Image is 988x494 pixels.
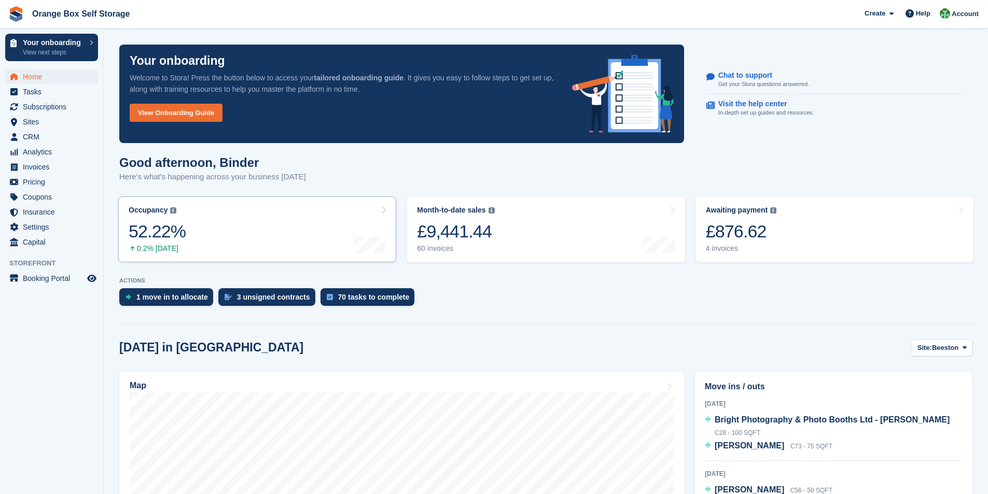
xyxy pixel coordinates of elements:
[770,207,776,214] img: icon-info-grey-7440780725fd019a000dd9b08b2336e03edf1995a4989e88bcd33f0948082b44.svg
[237,293,310,301] div: 3 unsigned contracts
[5,190,98,204] a: menu
[718,71,801,80] p: Chat to support
[940,8,950,19] img: Binder Bhardwaj
[23,39,85,46] p: Your onboarding
[9,258,103,269] span: Storefront
[5,100,98,114] a: menu
[718,108,814,117] p: In-depth set up guides and resources.
[417,221,494,242] div: £9,441.44
[5,115,98,129] a: menu
[119,341,303,355] h2: [DATE] in [GEOGRAPHIC_DATA]
[130,72,555,95] p: Welcome to Stora! Press the button below to access your . It gives you easy to follow steps to ge...
[28,5,134,22] a: Orange Box Self Storage
[5,235,98,249] a: menu
[952,9,979,19] span: Account
[86,272,98,285] a: Preview store
[695,196,973,262] a: Awaiting payment £876.62 4 invoices
[129,206,168,215] div: Occupancy
[572,55,674,133] img: onboarding-info-6c161a55d2c0e0a8cae90662b2fe09162a5109e8cc188191df67fb4f79e88e88.svg
[705,469,963,478] div: [DATE]
[321,288,420,311] a: 70 tasks to complete
[23,100,85,114] span: Subscriptions
[338,293,410,301] div: 70 tasks to complete
[136,293,208,301] div: 1 move in to allocate
[23,205,85,219] span: Insurance
[130,104,222,122] a: View Onboarding Guide
[718,100,806,108] p: Visit the help center
[23,69,85,84] span: Home
[790,487,832,494] span: C56 - 50 SQFT
[129,244,186,253] div: 0.2% [DATE]
[417,244,494,253] div: 60 invoices
[715,429,760,436] span: C28 - 100 SQFT
[126,294,131,300] img: move_ins_to_allocate_icon-fdf77a2bb77ea45bf5b3d319d69a93e2d87916cf1d5bf7949dd705db3b84f3ca.svg
[5,69,98,84] a: menu
[417,206,485,215] div: Month-to-date sales
[715,415,950,424] span: Bright Photography & Photo Booths Ltd - [PERSON_NAME]
[119,277,972,284] p: ACTIONS
[23,271,85,286] span: Booking Portal
[119,156,306,170] h1: Good afternoon, Binder
[5,175,98,189] a: menu
[706,221,777,242] div: £876.62
[407,196,685,262] a: Month-to-date sales £9,441.44 60 invoices
[23,235,85,249] span: Capital
[912,340,972,357] button: Site: Beeston
[5,145,98,159] a: menu
[23,220,85,234] span: Settings
[916,8,930,19] span: Help
[5,205,98,219] a: menu
[705,380,963,393] h2: Move ins / outs
[8,6,24,22] img: stora-icon-8386f47178a22dfd0bd8f6a31ec36ba5ce8667c1dd55bd0f319d3a0aa187defe.svg
[314,74,403,82] strong: tailored onboarding guide
[225,294,232,300] img: contract_signature_icon-13c848040528278c33f63329250d36e43548de30e8caae1d1a13099fd9432cc5.svg
[706,66,963,94] a: Chat to support Get your Stora questions answered.
[130,381,146,390] h2: Map
[23,84,85,99] span: Tasks
[118,196,396,262] a: Occupancy 52.22% 0.2% [DATE]
[119,171,306,183] p: Here's what's happening across your business [DATE]
[5,160,98,174] a: menu
[23,115,85,129] span: Sites
[327,294,333,300] img: task-75834270c22a3079a89374b754ae025e5fb1db73e45f91037f5363f120a921f8.svg
[706,244,777,253] div: 4 invoices
[865,8,885,19] span: Create
[23,48,85,57] p: View next steps
[705,440,832,453] a: [PERSON_NAME] C73 - 75 SQFT
[790,443,832,450] span: C73 - 75 SQFT
[23,130,85,144] span: CRM
[489,207,495,214] img: icon-info-grey-7440780725fd019a000dd9b08b2336e03edf1995a4989e88bcd33f0948082b44.svg
[932,343,958,353] span: Beeston
[129,221,186,242] div: 52.22%
[705,414,963,440] a: Bright Photography & Photo Booths Ltd - [PERSON_NAME] C28 - 100 SQFT
[218,288,321,311] a: 3 unsigned contracts
[119,288,218,311] a: 1 move in to allocate
[718,80,809,89] p: Get your Stora questions answered.
[170,207,176,214] img: icon-info-grey-7440780725fd019a000dd9b08b2336e03edf1995a4989e88bcd33f0948082b44.svg
[23,175,85,189] span: Pricing
[23,190,85,204] span: Coupons
[917,343,932,353] span: Site:
[715,441,784,450] span: [PERSON_NAME]
[706,206,768,215] div: Awaiting payment
[5,130,98,144] a: menu
[706,94,963,122] a: Visit the help center In-depth set up guides and resources.
[23,145,85,159] span: Analytics
[5,271,98,286] a: menu
[715,485,784,494] span: [PERSON_NAME]
[5,34,98,61] a: Your onboarding View next steps
[23,160,85,174] span: Invoices
[130,55,225,67] p: Your onboarding
[705,399,963,408] div: [DATE]
[5,220,98,234] a: menu
[5,84,98,99] a: menu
